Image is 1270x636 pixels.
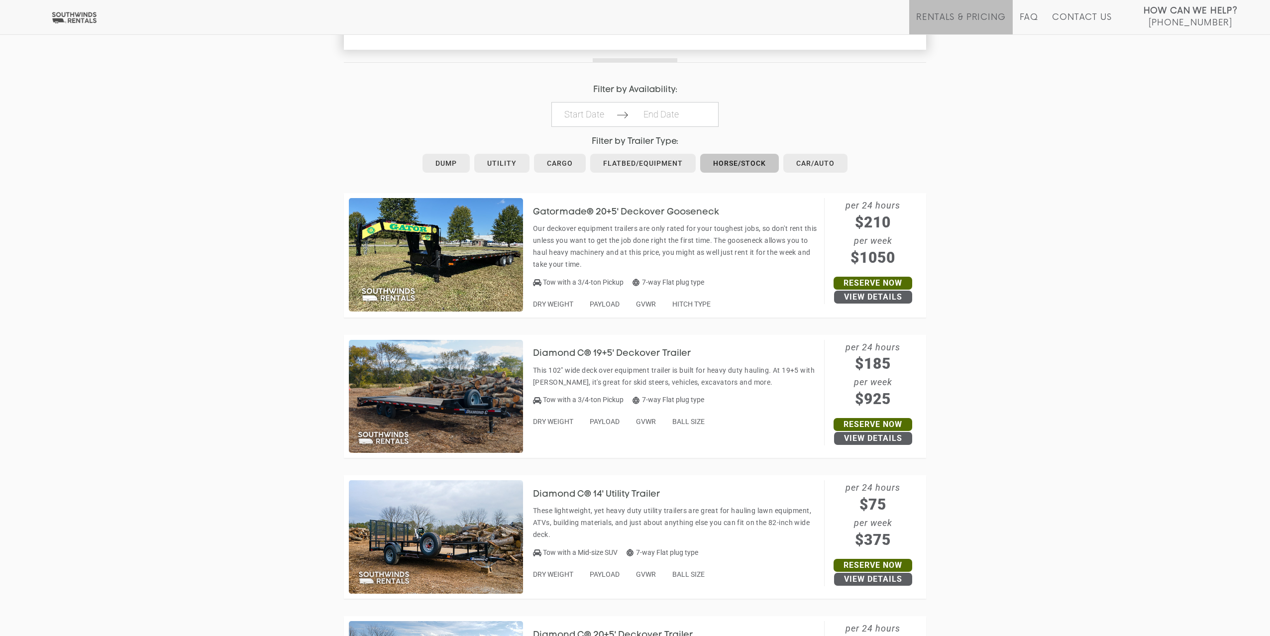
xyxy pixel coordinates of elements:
span: GVWR [636,300,656,308]
span: BALL SIZE [672,570,705,578]
a: View Details [834,573,912,586]
span: PAYLOAD [590,418,620,425]
a: Reserve Now [834,418,912,431]
span: $210 [825,211,921,233]
span: $75 [825,493,921,516]
span: $1050 [825,246,921,269]
span: $375 [825,529,921,551]
span: PAYLOAD [590,300,620,308]
a: Gatormade® 20+5' Deckover Gooseneck [533,208,734,215]
h4: Filter by Trailer Type: [344,137,926,146]
p: These lightweight, yet heavy duty utility trailers are great for hauling lawn equipment, ATVs, bu... [533,505,819,540]
span: DRY WEIGHT [533,418,573,425]
span: DRY WEIGHT [533,300,573,308]
span: BALL SIZE [672,418,705,425]
span: 7-way Flat plug type [627,548,698,556]
img: SW012 - Gatormade 20+5' Deckover Gooseneck [349,198,523,312]
a: Reserve Now [834,277,912,290]
p: This 102" wide deck over equipment trailer is built for heavy duty hauling. At 19+5 with [PERSON_... [533,364,819,388]
span: GVWR [636,418,656,425]
span: [PHONE_NUMBER] [1149,18,1232,28]
img: SW018 - Diamond C 14' Utility Trailer [349,480,523,594]
a: Cargo [534,154,586,173]
span: Tow with a 3/4-ton Pickup [543,278,624,286]
a: View Details [834,432,912,445]
span: per 24 hours per week [825,340,921,411]
h4: Filter by Availability: [344,85,926,95]
span: $925 [825,388,921,410]
span: Tow with a Mid-size SUV [543,548,618,556]
a: Car/Auto [783,154,847,173]
a: Flatbed/Equipment [590,154,696,173]
strong: How Can We Help? [1144,6,1238,16]
a: Dump [423,154,470,173]
span: $185 [825,352,921,375]
span: Tow with a 3/4-ton Pickup [543,396,624,404]
a: FAQ [1020,12,1039,34]
span: 7-way Flat plug type [633,278,704,286]
span: PAYLOAD [590,570,620,578]
span: per 24 hours per week [825,480,921,551]
img: Southwinds Rentals Logo [50,11,99,24]
a: Horse/Stock [700,154,779,173]
a: Contact Us [1052,12,1111,34]
span: per 24 hours per week [825,198,921,269]
h3: Diamond C® 19+5' Deckover Trailer [533,349,706,359]
a: Diamond C® 19+5' Deckover Trailer [533,349,706,357]
a: Diamond C® 14' Utility Trailer [533,490,675,498]
h3: Gatormade® 20+5' Deckover Gooseneck [533,208,734,217]
a: Utility [474,154,529,173]
img: SW013 - Diamond C 19+5' Deckover Trailer [349,340,523,453]
a: View Details [834,291,912,304]
a: Reserve Now [834,559,912,572]
span: GVWR [636,570,656,578]
p: Our deckover equipment trailers are only rated for your toughest jobs, so don't rent this unless ... [533,222,819,270]
h3: Diamond C® 14' Utility Trailer [533,490,675,500]
a: How Can We Help? [PHONE_NUMBER] [1144,5,1238,27]
a: Rentals & Pricing [916,12,1005,34]
span: DRY WEIGHT [533,570,573,578]
span: HITCH TYPE [672,300,711,308]
span: 7-way Flat plug type [633,396,704,404]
